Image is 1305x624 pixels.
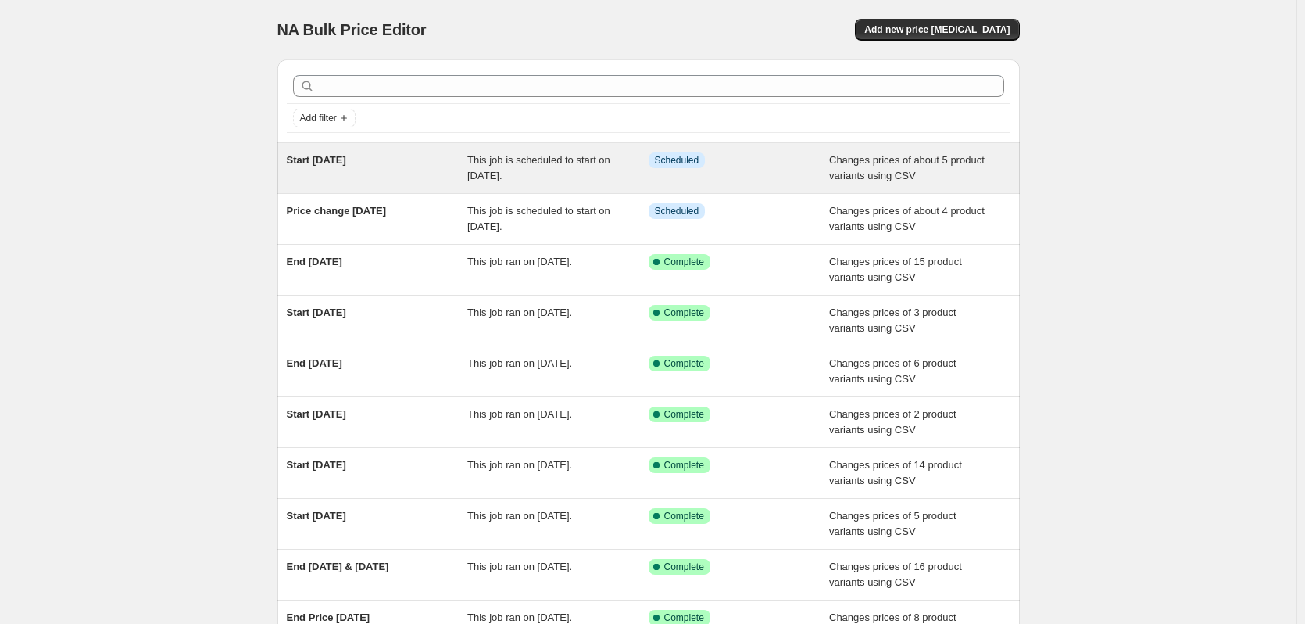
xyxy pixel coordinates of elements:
span: Start [DATE] [287,510,346,522]
span: Complete [664,307,704,319]
span: Complete [664,357,704,370]
span: Changes prices of about 4 product variants using CSV [829,205,985,232]
span: This job is scheduled to start on [DATE]. [467,205,610,232]
span: Complete [664,561,704,573]
span: Start [DATE] [287,408,346,420]
span: Start [DATE] [287,459,346,471]
span: Changes prices of 6 product variants using CSV [829,357,956,385]
span: End [DATE] [287,256,342,267]
span: Scheduled [655,154,699,167]
span: Changes prices of 5 product variants using CSV [829,510,956,537]
button: Add filter [293,109,356,127]
span: This job ran on [DATE]. [467,357,572,369]
span: Changes prices of 16 product variants using CSV [829,561,962,588]
span: Complete [664,256,704,268]
span: This job ran on [DATE]. [467,510,572,522]
span: Changes prices of 14 product variants using CSV [829,459,962,486]
span: This job ran on [DATE]. [467,459,572,471]
span: Changes prices of 15 product variants using CSV [829,256,962,283]
span: NA Bulk Price Editor [277,21,427,38]
span: This job ran on [DATE]. [467,256,572,267]
button: Add new price [MEDICAL_DATA] [855,19,1019,41]
span: Complete [664,408,704,421]
span: Complete [664,611,704,624]
span: This job ran on [DATE]. [467,611,572,623]
span: This job ran on [DATE]. [467,408,572,420]
span: Add filter [300,112,337,124]
span: Complete [664,459,704,472]
span: Scheduled [655,205,699,217]
span: This job ran on [DATE]. [467,561,572,572]
span: Add new price [MEDICAL_DATA] [864,23,1010,36]
span: Price change [DATE] [287,205,387,217]
span: This job ran on [DATE]. [467,307,572,318]
span: Start [DATE] [287,154,346,166]
span: Changes prices of about 5 product variants using CSV [829,154,985,181]
span: End [DATE] & [DATE] [287,561,389,572]
span: End [DATE] [287,357,342,369]
span: Start [DATE] [287,307,346,318]
span: Changes prices of 2 product variants using CSV [829,408,956,436]
span: This job is scheduled to start on [DATE]. [467,154,610,181]
span: Complete [664,510,704,522]
span: End Price [DATE] [287,611,370,623]
span: Changes prices of 3 product variants using CSV [829,307,956,334]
